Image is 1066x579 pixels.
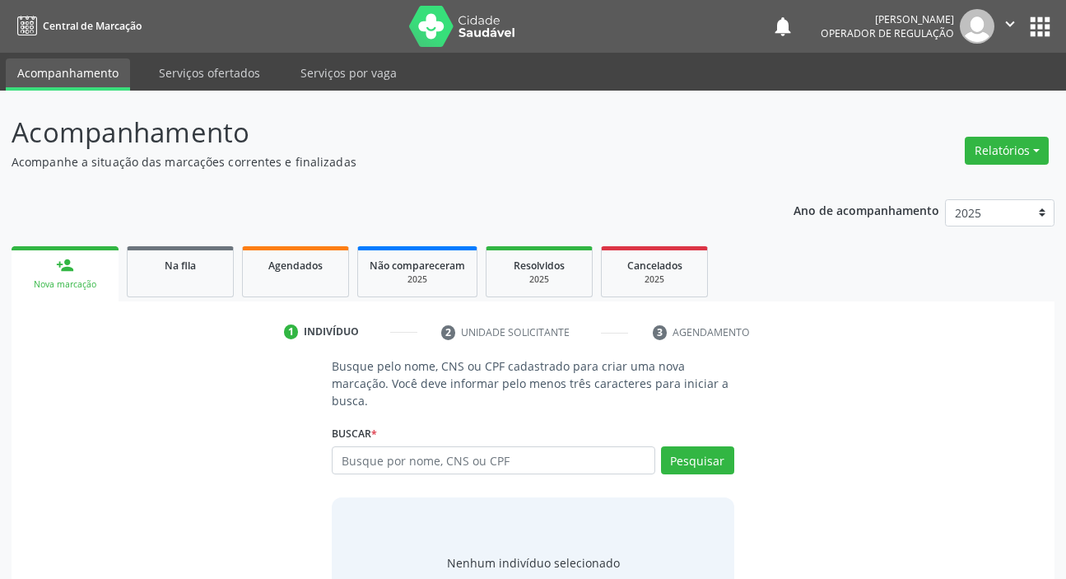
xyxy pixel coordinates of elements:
button: Pesquisar [661,446,734,474]
a: Serviços ofertados [147,58,272,87]
button: apps [1026,12,1054,41]
a: Serviços por vaga [289,58,408,87]
a: Central de Marcação [12,12,142,40]
span: Resolvidos [514,259,565,273]
label: Buscar [332,421,377,446]
span: Não compareceram [370,259,465,273]
button: notifications [771,15,794,38]
p: Ano de acompanhamento [794,199,939,220]
span: Agendados [268,259,323,273]
div: person_add [56,256,74,274]
div: 2025 [613,273,696,286]
div: Nenhum indivíduo selecionado [447,554,620,572]
span: Central de Marcação [43,19,142,33]
button:  [994,9,1026,44]
a: Acompanhamento [6,58,130,91]
button: Relatórios [965,137,1049,165]
img: img [960,9,994,44]
div: 2025 [370,273,465,286]
p: Busque pelo nome, CNS ou CPF cadastrado para criar uma nova marcação. Você deve informar pelo men... [332,357,733,409]
div: 2025 [498,273,580,286]
input: Busque por nome, CNS ou CPF [332,446,654,474]
div: Nova marcação [23,278,107,291]
p: Acompanhamento [12,112,742,153]
div: [PERSON_NAME] [821,12,954,26]
i:  [1001,15,1019,33]
div: 1 [284,325,299,339]
span: Na fila [165,259,196,273]
span: Cancelados [627,259,682,273]
p: Acompanhe a situação das marcações correntes e finalizadas [12,153,742,170]
span: Operador de regulação [821,26,954,40]
div: Indivíduo [304,325,359,339]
